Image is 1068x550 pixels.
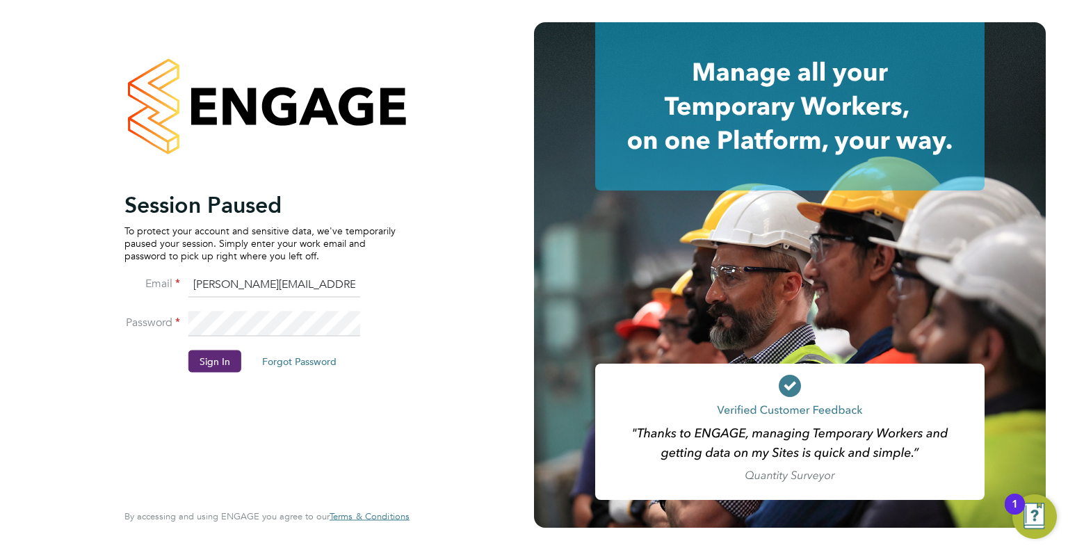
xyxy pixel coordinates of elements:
span: By accessing and using ENGAGE you agree to our [124,510,410,522]
label: Password [124,315,180,330]
p: To protect your account and sensitive data, we've temporarily paused your session. Simply enter y... [124,224,396,262]
span: Terms & Conditions [330,510,410,522]
button: Open Resource Center, 1 new notification [1012,494,1057,539]
button: Forgot Password [251,350,348,372]
button: Sign In [188,350,241,372]
a: Terms & Conditions [330,511,410,522]
div: 1 [1012,504,1018,522]
input: Enter your work email... [188,273,360,298]
label: Email [124,276,180,291]
h2: Session Paused [124,191,396,218]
